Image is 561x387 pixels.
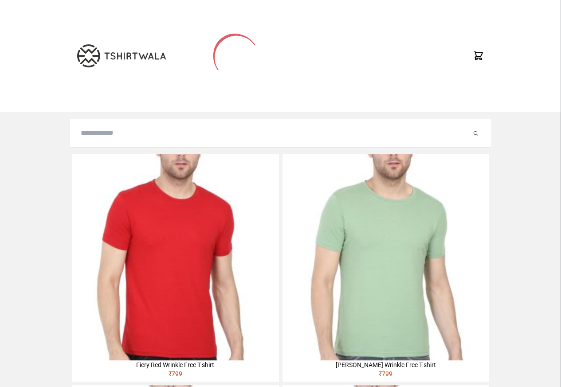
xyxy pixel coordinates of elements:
button: Submit your search query. [471,128,480,138]
div: ₹ 799 [282,369,489,382]
div: ₹ 799 [72,369,279,382]
a: [PERSON_NAME] Wrinkle Free T-shirt₹799 [282,154,489,382]
div: [PERSON_NAME] Wrinkle Free T-shirt [282,360,489,369]
img: 4M6A2225-320x320.jpg [72,154,279,360]
a: Fiery Red Wrinkle Free T-shirt₹799 [72,154,279,382]
div: Fiery Red Wrinkle Free T-shirt [72,360,279,369]
img: TW-LOGO-400-104.png [77,44,166,67]
img: 4M6A2211-320x320.jpg [282,154,489,360]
